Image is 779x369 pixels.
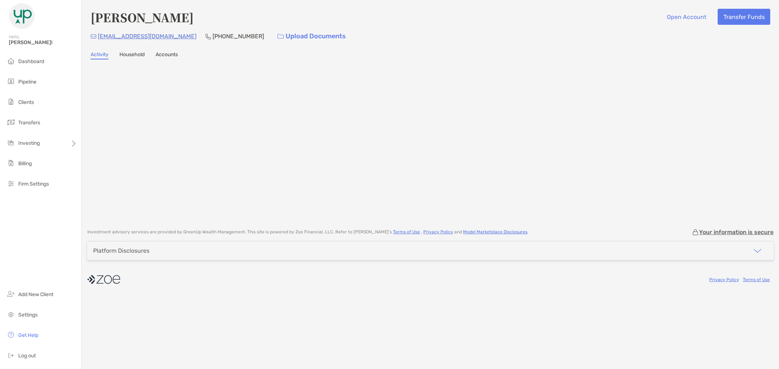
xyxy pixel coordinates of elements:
[709,277,739,282] a: Privacy Policy
[91,34,96,39] img: Email Icon
[93,247,149,254] div: Platform Disclosures
[98,32,196,41] p: [EMAIL_ADDRESS][DOMAIN_NAME]
[91,9,194,26] h4: [PERSON_NAME]
[661,9,712,25] button: Open Account
[18,312,38,318] span: Settings
[18,120,40,126] span: Transfers
[18,99,34,105] span: Clients
[7,77,15,86] img: pipeline icon
[7,118,15,127] img: transfers icon
[463,229,527,234] a: Model Marketplace Disclosures
[156,51,178,59] a: Accounts
[393,229,420,234] a: Terms of Use
[278,34,284,39] img: button icon
[7,290,15,298] img: add_new_client icon
[423,229,453,234] a: Privacy Policy
[7,351,15,360] img: logout icon
[87,229,528,235] p: Investment advisory services are provided by GreenUp Wealth Management . This site is powered by ...
[18,181,49,187] span: Firm Settings
[9,39,77,46] span: [PERSON_NAME]!
[18,291,53,298] span: Add New Client
[699,229,774,236] p: Your information is secure
[7,310,15,319] img: settings icon
[7,159,15,167] img: billing icon
[7,57,15,65] img: dashboard icon
[753,246,762,255] img: icon arrow
[18,79,37,85] span: Pipeline
[18,160,32,167] span: Billing
[91,51,108,59] a: Activity
[273,28,351,44] a: Upload Documents
[87,271,120,288] img: company logo
[7,179,15,188] img: firm-settings icon
[743,277,770,282] a: Terms of Use
[718,9,770,25] button: Transfer Funds
[18,353,36,359] span: Log out
[205,34,211,39] img: Phone Icon
[18,140,40,146] span: Investing
[7,138,15,147] img: investing icon
[213,32,264,41] p: [PHONE_NUMBER]
[7,330,15,339] img: get-help icon
[18,58,44,65] span: Dashboard
[7,97,15,106] img: clients icon
[9,3,35,29] img: Zoe Logo
[18,332,38,338] span: Get Help
[119,51,145,59] a: Household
